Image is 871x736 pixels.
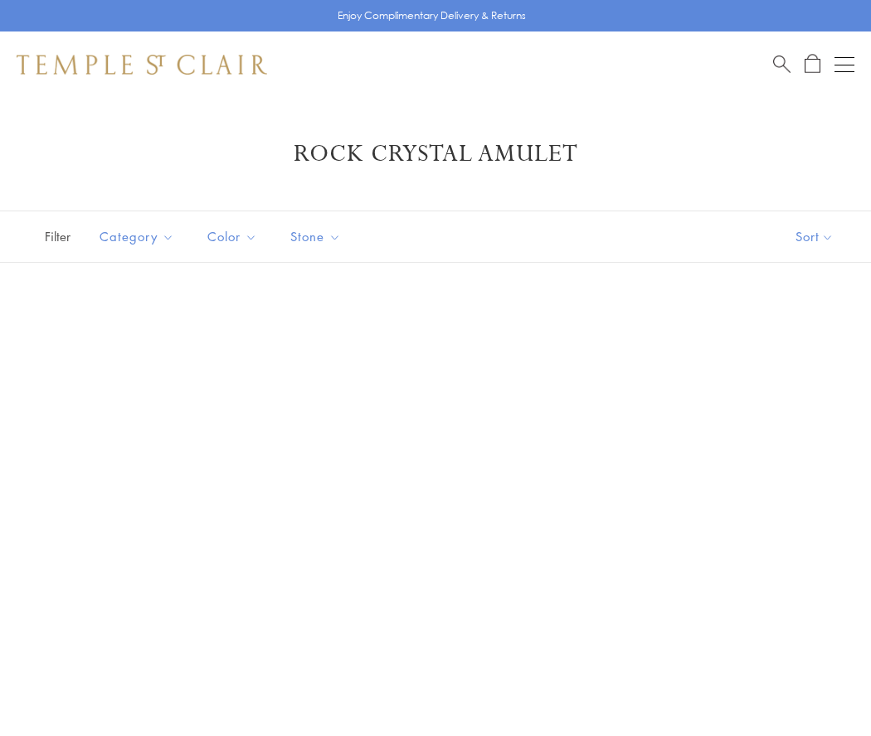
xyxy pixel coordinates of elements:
[41,139,830,169] h1: Rock Crystal Amulet
[278,218,353,255] button: Stone
[87,218,187,255] button: Category
[773,54,791,75] a: Search
[91,226,187,247] span: Category
[17,55,267,75] img: Temple St. Clair
[199,226,270,247] span: Color
[195,218,270,255] button: Color
[835,55,854,75] button: Open navigation
[282,226,353,247] span: Stone
[338,7,526,24] p: Enjoy Complimentary Delivery & Returns
[758,211,871,262] button: Show sort by
[805,54,820,75] a: Open Shopping Bag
